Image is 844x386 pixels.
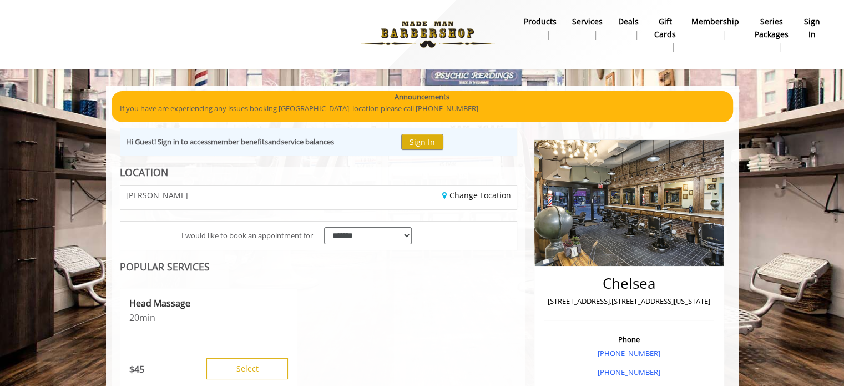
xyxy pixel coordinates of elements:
[395,91,449,103] b: Announcements
[181,230,313,242] span: I would like to book an appointment for
[524,16,557,28] b: products
[139,312,155,324] span: min
[610,14,646,43] a: DealsDeals
[547,335,711,343] h3: Phone
[129,297,288,309] p: Head Massage
[351,4,504,65] img: Made Man Barbershop logo
[646,14,684,55] a: Gift cardsgift cards
[401,134,443,150] button: Sign In
[684,14,747,43] a: MembershipMembership
[747,14,796,55] a: Series packagesSeries packages
[547,295,711,307] p: [STREET_ADDRESS],[STREET_ADDRESS][US_STATE]
[618,16,639,28] b: Deals
[281,137,334,147] b: service balances
[120,166,168,179] b: LOCATION
[547,275,711,292] h2: Chelsea
[691,16,739,28] b: Membership
[598,348,660,358] a: [PHONE_NUMBER]
[129,312,288,324] p: 20
[572,16,603,28] b: Services
[796,14,828,43] a: sign insign in
[120,260,210,273] b: POPULAR SERVICES
[126,191,188,199] span: [PERSON_NAME]
[129,363,144,375] p: 45
[129,363,134,375] span: $
[211,137,268,147] b: member benefits
[442,190,511,200] a: Change Location
[120,103,725,114] p: If you have are experiencing any issues booking [GEOGRAPHIC_DATA] location please call [PHONE_NUM...
[206,358,288,379] button: Select
[126,136,334,148] div: Hi Guest! Sign in to access and
[804,16,820,41] b: sign in
[598,367,660,377] a: [PHONE_NUMBER]
[654,16,676,41] b: gift cards
[755,16,789,41] b: Series packages
[516,14,564,43] a: Productsproducts
[564,14,610,43] a: ServicesServices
